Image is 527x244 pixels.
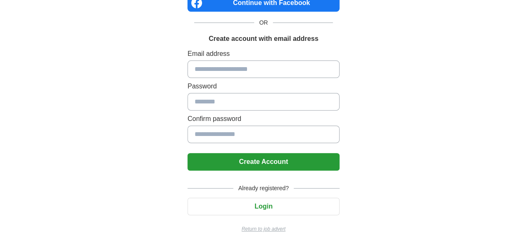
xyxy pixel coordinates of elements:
span: OR [254,18,273,27]
span: Already registered? [233,184,294,193]
label: Email address [187,49,340,59]
label: Password [187,81,340,91]
a: Return to job advert [187,225,340,233]
h1: Create account with email address [209,34,318,44]
button: Create Account [187,153,340,171]
a: Login [187,203,340,210]
label: Confirm password [187,114,340,124]
button: Login [187,198,340,215]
